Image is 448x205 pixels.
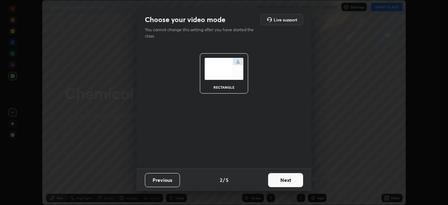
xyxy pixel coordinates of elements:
[223,176,225,184] h4: /
[210,86,238,89] div: rectangle
[226,176,229,184] h4: 5
[145,173,180,187] button: Previous
[268,173,303,187] button: Next
[220,176,222,184] h4: 2
[145,27,258,39] p: You cannot change this setting after you have started the class
[274,18,297,22] h5: Live support
[204,58,244,80] img: normalScreenIcon.ae25ed63.svg
[145,15,225,24] h2: Choose your video mode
